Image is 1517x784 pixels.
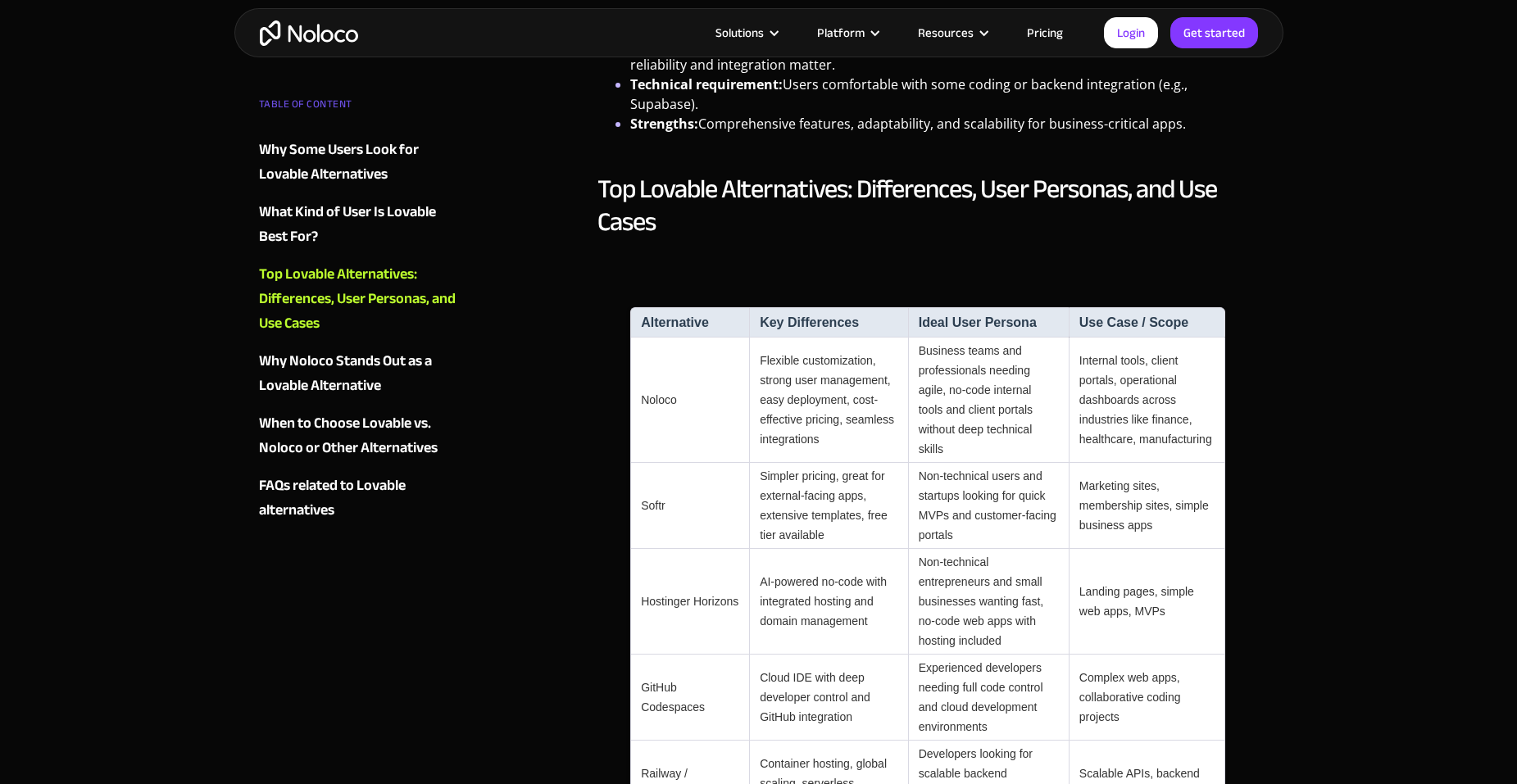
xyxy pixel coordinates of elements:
td: Non-technical entrepreneurs and small businesses wanting fast, no-code web apps with hosting incl... [908,549,1069,655]
strong: Strengths: [630,115,698,133]
td: Non-technical users and startups looking for quick MVPs and customer-facing portals [908,463,1069,549]
th: Alternative [630,307,749,338]
div: Resources [918,22,974,43]
th: Use Case / Scope [1069,307,1225,338]
td: Business teams and professionals needing agile, no-code internal tools and client portals without... [908,338,1069,463]
td: Internal tools, client portals, operational dashboards across industries like finance, healthcare... [1069,338,1225,463]
a: Why Some Users Look for Lovable Alternatives [259,138,457,187]
td: Simpler pricing, great for external-facing apps, extensive templates, free tier available [749,463,908,549]
div: Platform [817,22,865,43]
td: Cloud IDE with deep developer control and GitHub integration [749,655,908,741]
td: Experienced developers needing full code control and cloud development environments [908,655,1069,741]
li: Comprehensive features, adaptability, and scalability for business-critical apps. [630,114,1259,134]
div: Solutions [715,22,764,43]
th: Ideal User Persona [908,307,1069,338]
td: GitHub Codespaces [630,655,749,741]
td: AI-powered no-code with integrated hosting and domain management [749,549,908,655]
a: Login [1104,17,1158,48]
td: Complex web apps, collaborative coding projects [1069,655,1225,741]
a: home [260,20,358,46]
div: Solutions [695,22,797,43]
td: Hostinger Horizons [630,549,749,655]
td: Noloco [630,338,749,463]
td: Marketing sites, membership sites, simple business apps [1069,463,1225,549]
a: FAQs related to Lovable alternatives [259,474,457,523]
a: Pricing [1006,22,1083,43]
a: When to Choose Lovable vs. Noloco or Other Alternatives [259,411,457,460]
a: What Kind of User Is Lovable Best For? [259,200,457,249]
a: Why Noloco Stands Out as a Lovable Alternative [259,349,457,398]
th: Key Differences [749,307,908,338]
li: Users comfortable with some coding or backend integration (e.g., Supabase). [630,75,1259,114]
a: Get started [1170,17,1258,48]
strong: Technical requirement: [630,75,783,93]
div: Resources [897,22,1006,43]
div: Platform [797,22,897,43]
td: Flexible customization, strong user management, easy deployment, cost-effective pricing, seamless... [749,338,908,463]
h2: Top Lovable Alternatives: Differences, User Personas, and Use Cases ‍ [597,173,1259,271]
td: Softr [630,463,749,549]
td: Landing pages, simple web apps, MVPs [1069,549,1225,655]
a: Top Lovable Alternatives: Differences, User Personas, and Use Cases‍ [259,262,457,336]
div: TABLE OF CONTENT [259,92,457,125]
